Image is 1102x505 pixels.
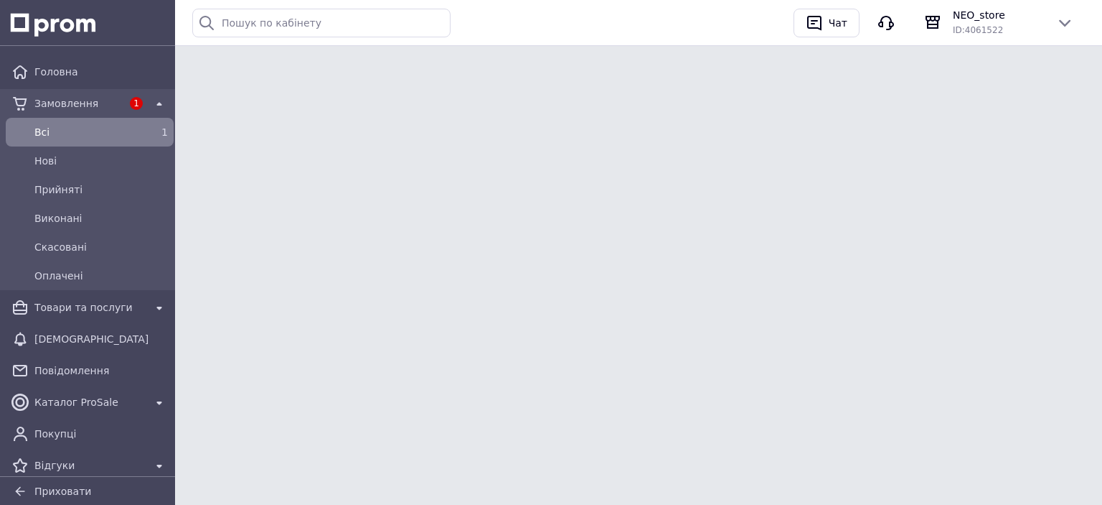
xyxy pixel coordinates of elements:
[34,211,168,226] span: Виконані
[34,125,139,139] span: Всi
[192,9,451,37] input: Пошук по кабінету
[34,96,122,111] span: Замовлення
[161,126,168,138] span: 1
[34,300,145,315] span: Товари та послуги
[34,154,168,168] span: Нові
[953,8,1045,22] span: NEO_store
[826,12,850,34] div: Чат
[34,427,168,441] span: Покупці
[34,458,145,473] span: Відгуки
[34,65,168,79] span: Головна
[34,240,168,254] span: Скасовані
[130,97,143,110] span: 1
[34,363,168,378] span: Повідомлення
[34,269,168,283] span: Оплачені
[953,25,1003,35] span: ID: 4061522
[34,395,145,409] span: Каталог ProSale
[793,9,860,37] button: Чат
[34,486,91,497] span: Приховати
[34,332,168,346] span: [DEMOGRAPHIC_DATA]
[34,182,168,197] span: Прийняті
